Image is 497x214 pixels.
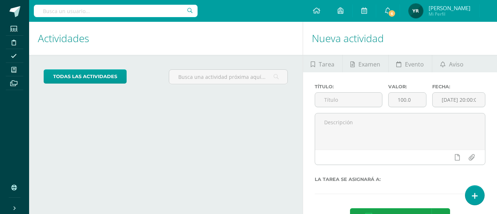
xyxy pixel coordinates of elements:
a: Examen [343,55,388,72]
a: Tarea [303,55,342,72]
label: Título: [315,84,382,89]
label: Valor: [388,84,426,89]
span: Examen [358,56,380,73]
label: Fecha: [432,84,485,89]
input: Busca una actividad próxima aquí... [169,70,288,84]
input: Fecha de entrega [433,93,485,107]
a: Evento [389,55,432,72]
span: Evento [405,56,424,73]
span: Aviso [449,56,464,73]
input: Busca un usuario... [34,5,198,17]
input: Puntos máximos [389,93,426,107]
span: Tarea [319,56,334,73]
span: 6 [388,9,396,17]
a: todas las Actividades [44,69,127,84]
span: [PERSON_NAME] [429,4,470,12]
a: Aviso [432,55,471,72]
h1: Actividades [38,22,294,55]
input: Título [315,93,382,107]
h1: Nueva actividad [312,22,489,55]
span: Mi Perfil [429,11,470,17]
label: La tarea se asignará a: [315,177,486,182]
img: 98a14b8a2142242c13a8985c4bbf6eb0.png [409,4,423,18]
